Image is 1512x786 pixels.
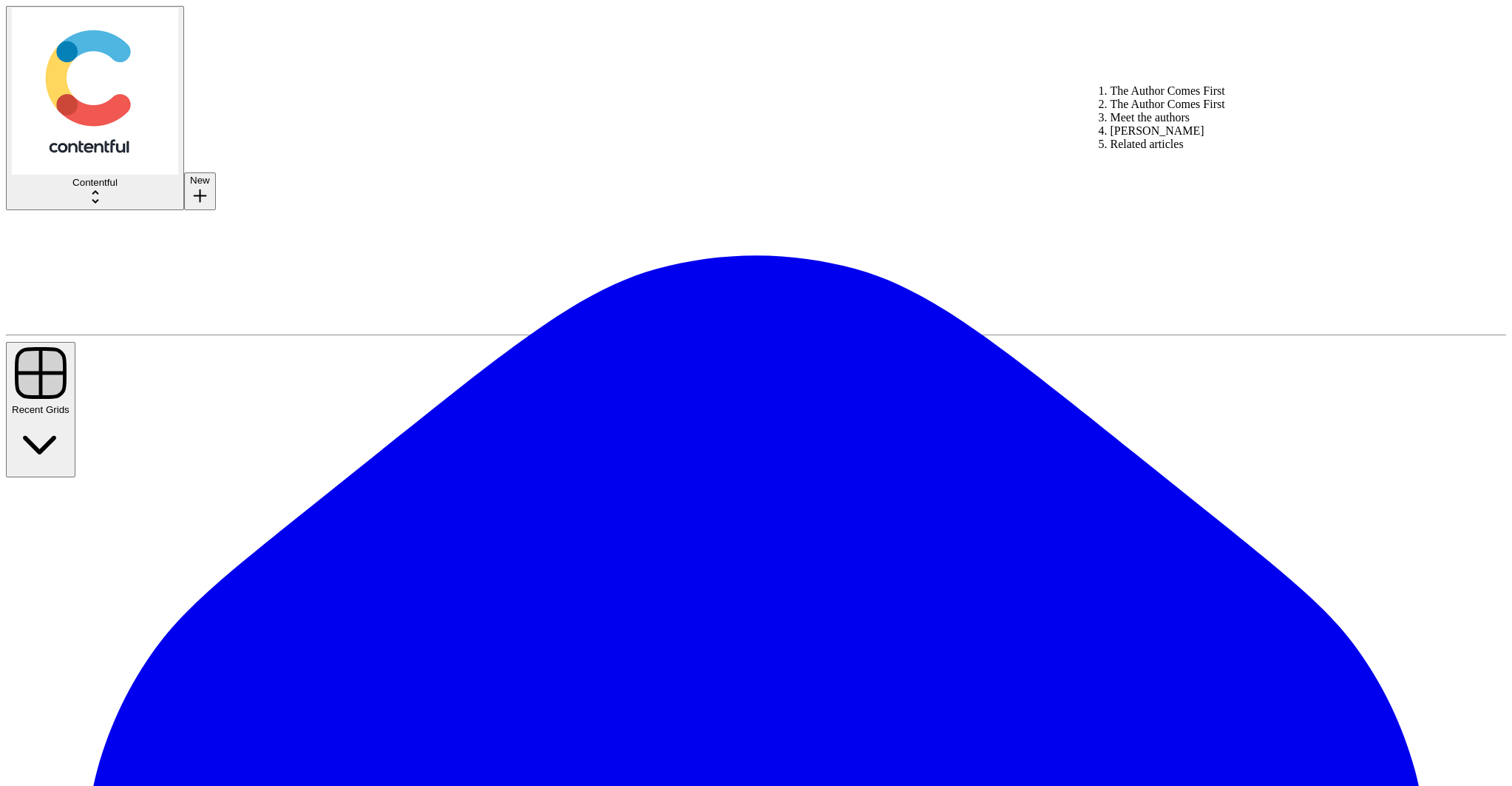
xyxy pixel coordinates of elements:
li: The Author Comes First [1110,98,1224,111]
button: New [184,172,216,210]
button: Workspace: Contentful [6,6,184,210]
li: [PERSON_NAME] [1110,124,1224,138]
span: Contentful [72,177,118,188]
li: Meet the authors [1110,111,1224,124]
span: New [190,175,210,186]
li: Related articles [1110,138,1224,151]
img: Contentful Logo [12,8,178,175]
li: The Author Comes First [1110,84,1224,98]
